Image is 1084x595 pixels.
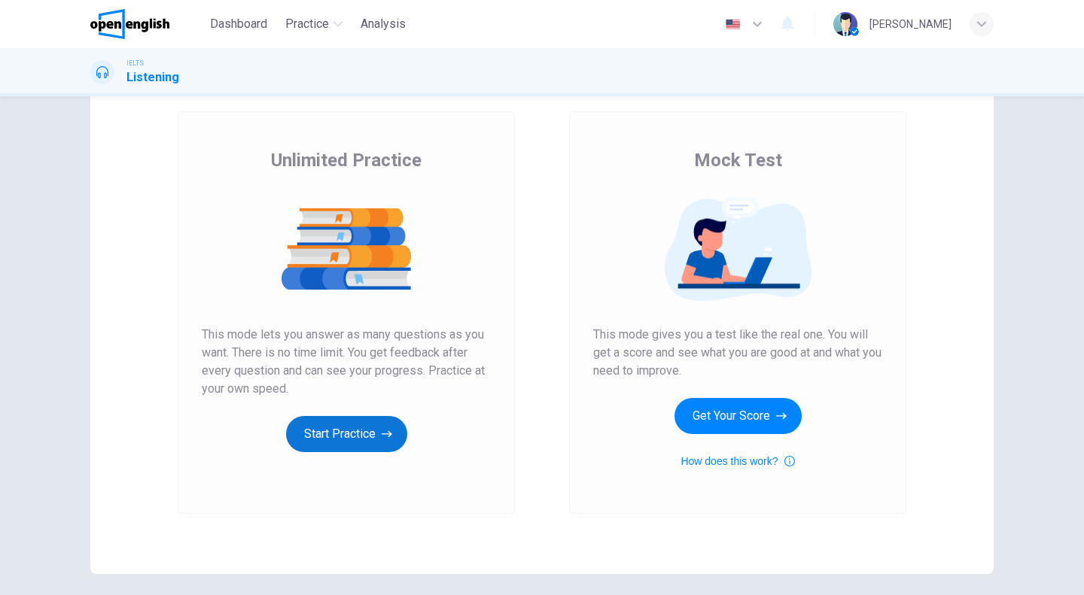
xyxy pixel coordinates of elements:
img: Profile picture [833,12,857,36]
button: Analysis [355,11,412,38]
button: How does this work? [681,452,794,470]
span: Unlimited Practice [271,148,422,172]
span: Dashboard [210,15,267,33]
span: Mock Test [694,148,782,172]
h1: Listening [126,68,179,87]
a: OpenEnglish logo [90,9,204,39]
span: This mode lets you answer as many questions as you want. There is no time limit. You get feedback... [202,326,491,398]
div: [PERSON_NAME] [869,15,952,33]
img: en [723,19,742,30]
button: Dashboard [204,11,273,38]
span: IELTS [126,58,144,68]
span: Practice [285,15,329,33]
button: Practice [279,11,349,38]
button: Start Practice [286,416,407,452]
img: OpenEnglish logo [90,9,169,39]
span: Analysis [361,15,406,33]
span: This mode gives you a test like the real one. You will get a score and see what you are good at a... [593,326,882,380]
button: Get Your Score [674,398,802,434]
